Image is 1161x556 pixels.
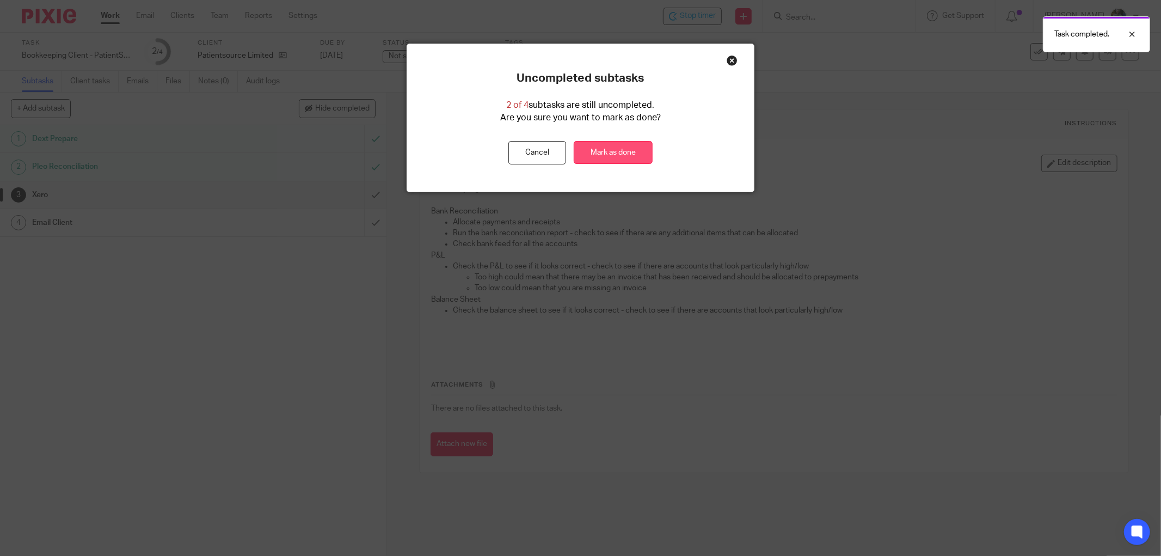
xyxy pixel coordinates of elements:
[517,71,644,85] p: Uncompleted subtasks
[574,141,653,164] a: Mark as done
[1054,29,1109,40] p: Task completed.
[506,99,654,112] p: subtasks are still uncompleted.
[508,141,566,164] button: Cancel
[506,101,529,109] span: 2 of 4
[500,112,661,124] p: Are you sure you want to mark as done?
[727,55,738,66] div: Close this dialog window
